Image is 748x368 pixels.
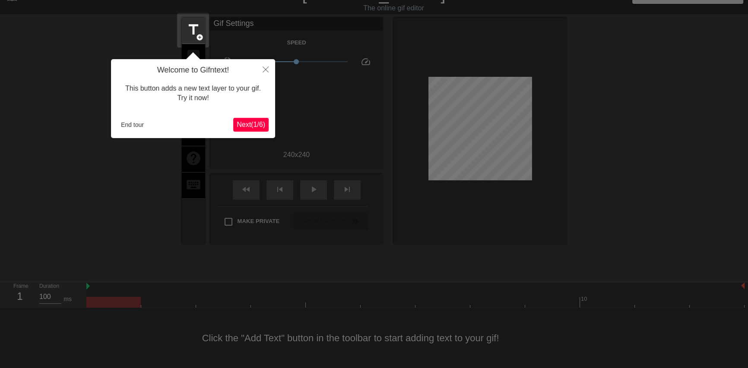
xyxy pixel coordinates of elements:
button: Close [256,59,275,79]
h4: Welcome to Gifntext! [117,66,269,75]
span: Next ( 1 / 6 ) [237,121,265,128]
button: Next [233,118,269,132]
div: This button adds a new text layer to your gif. Try it now! [117,75,269,112]
button: End tour [117,118,147,131]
